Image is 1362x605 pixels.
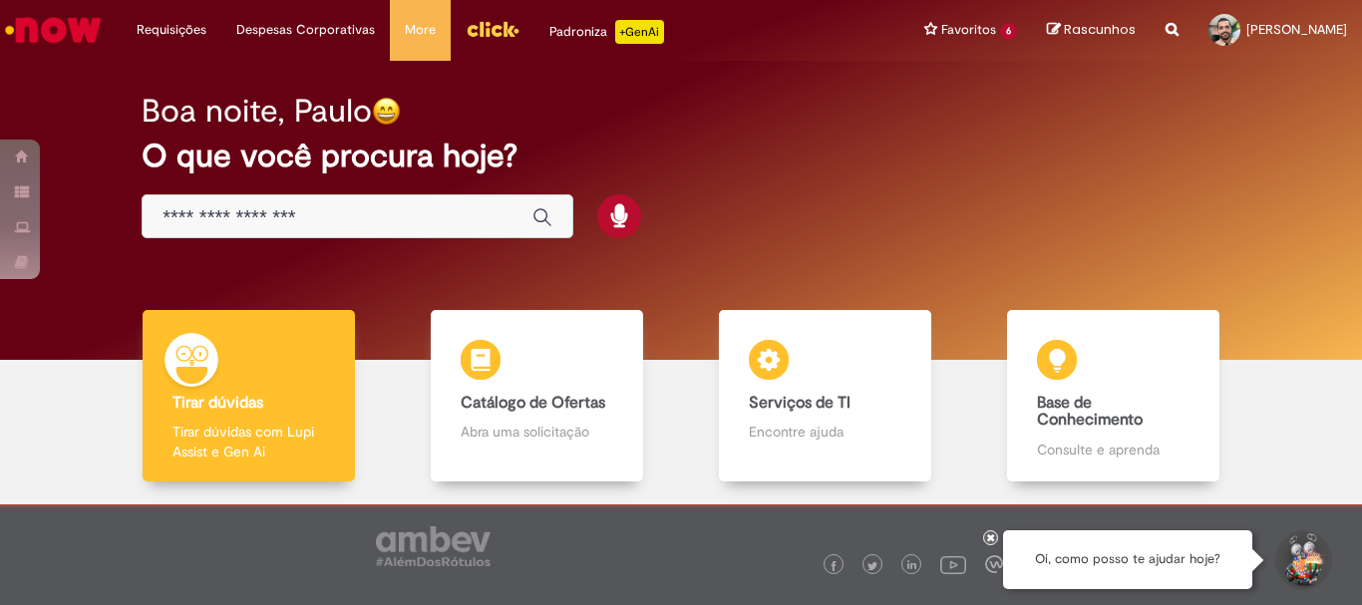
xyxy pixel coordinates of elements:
[142,139,1220,173] h2: O que você procura hoje?
[829,561,839,571] img: logo_footer_facebook.png
[466,14,519,44] img: click_logo_yellow_360x200.png
[1064,20,1136,39] span: Rascunhos
[1003,530,1252,589] div: Oi, como posso te ajudar hoje?
[461,422,612,442] p: Abra uma solicitação
[105,310,393,482] a: Tirar dúvidas Tirar dúvidas com Lupi Assist e Gen Ai
[549,20,664,44] div: Padroniza
[969,310,1257,482] a: Base de Conhecimento Consulte e aprenda
[1037,440,1189,459] p: Consulte e aprenda
[172,422,324,461] p: Tirar dúvidas com Lupi Assist e Gen Ai
[749,393,851,413] b: Serviços de TI
[907,560,917,572] img: logo_footer_linkedin.png
[461,393,605,413] b: Catálogo de Ofertas
[615,20,664,44] p: +GenAi
[172,393,263,413] b: Tirar dúvidas
[142,94,372,129] h2: Boa noite, Paulo
[1246,21,1347,38] span: [PERSON_NAME]
[1037,393,1143,431] b: Base de Conhecimento
[940,551,966,577] img: logo_footer_youtube.png
[372,97,401,126] img: happy-face.png
[137,20,206,40] span: Requisições
[749,422,900,442] p: Encontre ajuda
[236,20,375,40] span: Despesas Corporativas
[985,555,1003,573] img: logo_footer_workplace.png
[393,310,681,482] a: Catálogo de Ofertas Abra uma solicitação
[941,20,996,40] span: Favoritos
[1000,23,1017,40] span: 6
[1047,21,1136,40] a: Rascunhos
[681,310,969,482] a: Serviços de TI Encontre ajuda
[376,526,491,566] img: logo_footer_ambev_rotulo_gray.png
[867,561,877,571] img: logo_footer_twitter.png
[2,10,105,50] img: ServiceNow
[1272,530,1332,590] button: Iniciar Conversa de Suporte
[405,20,436,40] span: More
